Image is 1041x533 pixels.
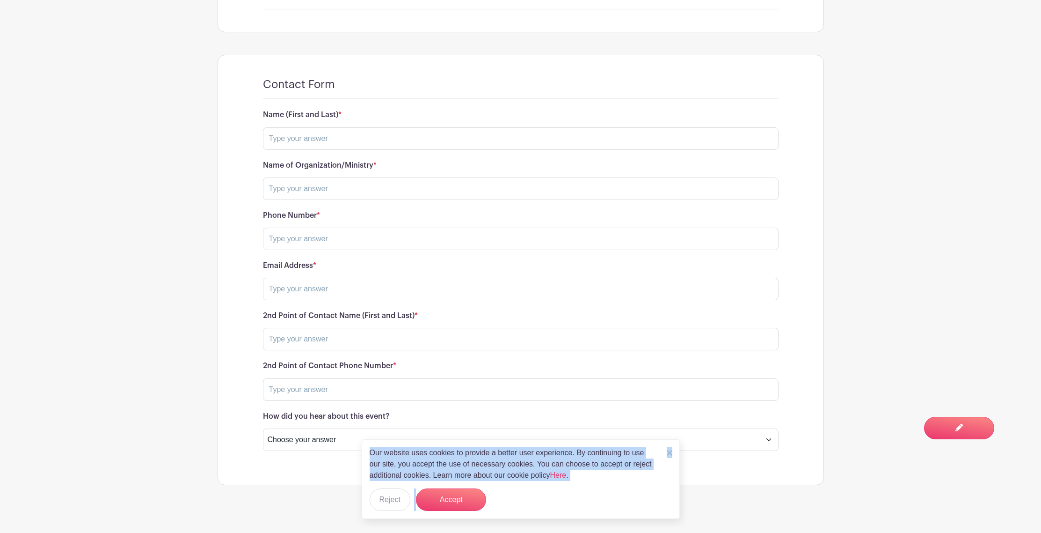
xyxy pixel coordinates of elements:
[263,378,779,401] input: Type your answer
[263,412,779,421] h6: How did you hear about this event?
[667,450,672,456] img: close_button-5f87c8562297e5c2d7936805f587ecaba9071eb48480494691a3f1689db116b3.svg
[416,489,486,511] button: Accept
[370,447,657,481] p: Our website uses cookies to provide a better user experience. By continuing to use our site, you ...
[263,211,779,220] h6: Phone Number
[263,127,779,150] input: Type your answer
[263,178,779,200] input: Type your answer
[263,261,779,270] h6: Email Address
[263,228,779,250] input: Type your answer
[263,278,779,300] input: Type your answer
[263,78,335,91] h4: Contact Form
[263,328,779,350] input: Type your answer
[263,111,779,119] h6: Name (First and Last)
[263,161,779,170] h6: Name of Organization/Ministry
[370,489,410,511] button: Reject
[263,311,779,320] h6: 2nd Point of Contact Name (First and Last)
[550,471,567,479] a: Here
[263,362,779,370] h6: 2nd Point of Contact Phone Number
